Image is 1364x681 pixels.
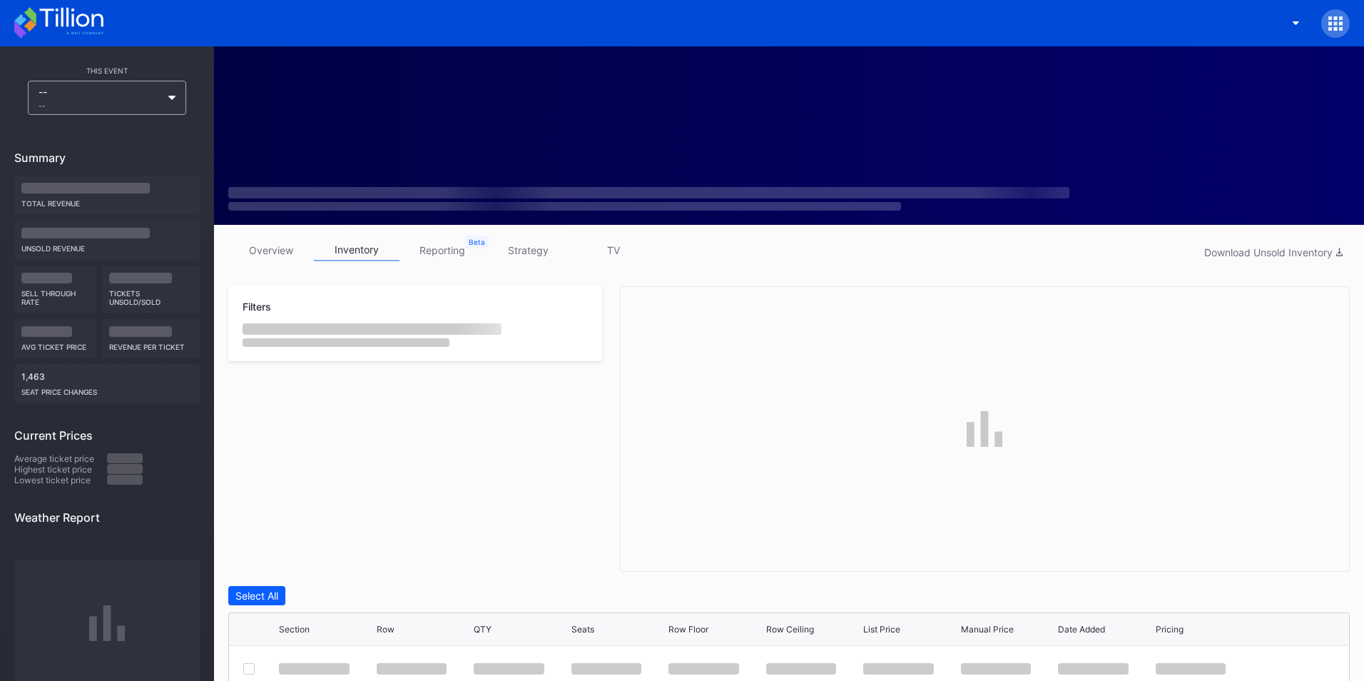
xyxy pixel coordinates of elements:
[571,624,594,635] div: Seats
[14,151,200,165] div: Summary
[14,453,107,464] div: Average ticket price
[21,193,193,208] div: Total Revenue
[1204,246,1343,258] div: Download Unsold Inventory
[228,239,314,261] a: overview
[235,590,278,602] div: Select All
[377,624,395,635] div: Row
[1156,624,1184,635] div: Pricing
[14,475,107,485] div: Lowest ticket price
[1058,624,1105,635] div: Date Added
[39,86,161,110] div: --
[228,586,285,605] button: Select All
[863,624,900,635] div: List Price
[21,337,89,351] div: Avg ticket price
[766,624,814,635] div: Row Ceiling
[399,239,485,261] a: reporting
[279,624,310,635] div: Section
[474,624,492,635] div: QTY
[314,239,399,261] a: inventory
[14,464,107,475] div: Highest ticket price
[109,283,193,306] div: Tickets Unsold/Sold
[571,239,656,261] a: TV
[14,428,200,443] div: Current Prices
[485,239,571,261] a: strategy
[21,283,89,306] div: Sell Through Rate
[14,66,200,75] div: This Event
[21,382,193,396] div: seat price changes
[109,337,193,351] div: Revenue per ticket
[961,624,1014,635] div: Manual Price
[1197,243,1350,262] button: Download Unsold Inventory
[243,301,588,313] div: Filters
[668,624,708,635] div: Row Floor
[14,510,200,525] div: Weather Report
[14,364,200,403] div: 1,463
[21,238,193,253] div: Unsold Revenue
[39,101,161,110] div: --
